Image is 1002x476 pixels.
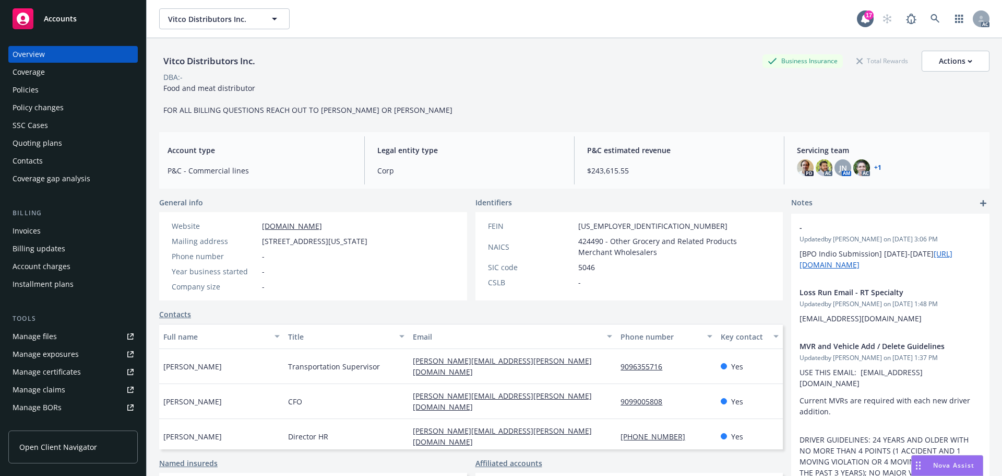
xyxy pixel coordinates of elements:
button: Actions [922,51,989,72]
div: Summary of insurance [13,417,92,434]
a: [PERSON_NAME][EMAIL_ADDRESS][PERSON_NAME][DOMAIN_NAME] [413,426,592,447]
a: Manage certificates [8,364,138,380]
span: - [800,222,954,233]
button: Email [409,324,616,349]
div: Title [288,331,393,342]
div: Website [172,220,258,231]
a: Manage claims [8,381,138,398]
span: P&C estimated revenue [587,145,771,156]
div: Vitco Distributors Inc. [159,54,259,68]
a: Manage exposures [8,346,138,363]
p: USE THIS EMAIL: [EMAIL_ADDRESS][DOMAIN_NAME] [800,367,981,389]
span: 5046 [578,262,595,273]
span: $243,615.55 [587,165,771,176]
a: Installment plans [8,276,138,293]
button: Title [284,324,409,349]
div: Installment plans [13,276,74,293]
span: Yes [731,431,743,442]
a: Affiliated accounts [475,458,542,469]
span: Updated by [PERSON_NAME] on [DATE] 1:48 PM [800,299,981,309]
span: Servicing team [797,145,981,156]
div: Coverage gap analysis [13,170,90,187]
span: Notes [791,197,813,210]
a: Manage BORs [8,399,138,416]
span: [PERSON_NAME] [163,361,222,372]
span: Updated by [PERSON_NAME] on [DATE] 3:06 PM [800,235,981,244]
span: Accounts [44,15,77,23]
div: Manage exposures [13,346,79,363]
div: SIC code [488,262,574,273]
div: Year business started [172,266,258,277]
a: Invoices [8,223,138,239]
a: add [977,197,989,210]
span: Vitco Distributors Inc. [168,14,258,25]
a: Switch app [949,8,970,29]
div: Policies [13,82,39,98]
span: Food and meat distributor FOR ALL BILLING QUESTIONS REACH OUT TO [PERSON_NAME] OR [PERSON_NAME] [163,83,452,115]
a: Policy changes [8,99,138,116]
a: [DOMAIN_NAME] [262,221,322,231]
img: photo [816,159,832,176]
p: [BPO Indio Submission] [DATE]-[DATE] [800,248,981,270]
div: Loss Run Email - RT SpecialtyUpdatedby [PERSON_NAME] on [DATE] 1:48 PM[EMAIL_ADDRESS][DOMAIN_NAME] [791,278,989,332]
div: Billing [8,208,138,218]
a: Coverage [8,64,138,80]
div: Contacts [13,153,43,169]
button: Key contact [717,324,783,349]
span: Director HR [288,431,328,442]
p: Current MVRs are required with each new driver addition. [800,395,981,417]
button: Nova Assist [911,455,983,476]
span: Loss Run Email - RT Specialty [800,287,954,298]
div: Manage claims [13,381,65,398]
div: -Updatedby [PERSON_NAME] on [DATE] 3:06 PM[BPO Indio Submission] [DATE]-[DATE][URL][DOMAIN_NAME] [791,214,989,278]
span: P&C - Commercial lines [168,165,352,176]
a: Contacts [8,153,138,169]
a: Search [925,8,946,29]
img: photo [853,159,870,176]
span: MVR and Vehicle Add / Delete Guidelines [800,341,954,352]
div: Overview [13,46,45,63]
span: CFO [288,396,302,407]
div: Account charges [13,258,70,275]
div: Invoices [13,223,41,239]
div: Tools [8,314,138,324]
div: Billing updates [13,240,65,257]
a: Summary of insurance [8,417,138,434]
div: Phone number [621,331,700,342]
span: - [262,266,265,277]
div: Key contact [721,331,767,342]
div: Actions [939,51,972,71]
div: CSLB [488,277,574,288]
span: General info [159,197,203,208]
a: Coverage gap analysis [8,170,138,187]
button: Full name [159,324,284,349]
a: Start snowing [877,8,898,29]
span: [EMAIL_ADDRESS][DOMAIN_NAME] [800,314,922,323]
a: [PERSON_NAME][EMAIL_ADDRESS][PERSON_NAME][DOMAIN_NAME] [413,391,592,412]
a: Account charges [8,258,138,275]
span: Nova Assist [933,461,974,470]
a: Contacts [159,309,191,320]
div: Coverage [13,64,45,80]
a: 9099005808 [621,397,671,407]
button: Vitco Distributors Inc. [159,8,290,29]
div: Total Rewards [851,54,913,67]
div: DBA: - [163,72,183,83]
div: Company size [172,281,258,292]
a: [PERSON_NAME][EMAIL_ADDRESS][PERSON_NAME][DOMAIN_NAME] [413,356,592,377]
div: NAICS [488,241,574,252]
div: Quoting plans [13,135,62,152]
div: Mailing address [172,236,258,247]
span: Updated by [PERSON_NAME] on [DATE] 1:37 PM [800,353,981,363]
span: Corp [377,165,562,176]
span: 424490 - Other Grocery and Related Products Merchant Wholesalers [578,236,771,258]
span: JN [839,162,847,173]
a: +1 [874,165,881,171]
div: Policy changes [13,99,64,116]
span: Open Client Navigator [19,442,97,452]
a: Report a Bug [901,8,922,29]
a: Accounts [8,4,138,33]
a: Manage files [8,328,138,345]
span: - [578,277,581,288]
